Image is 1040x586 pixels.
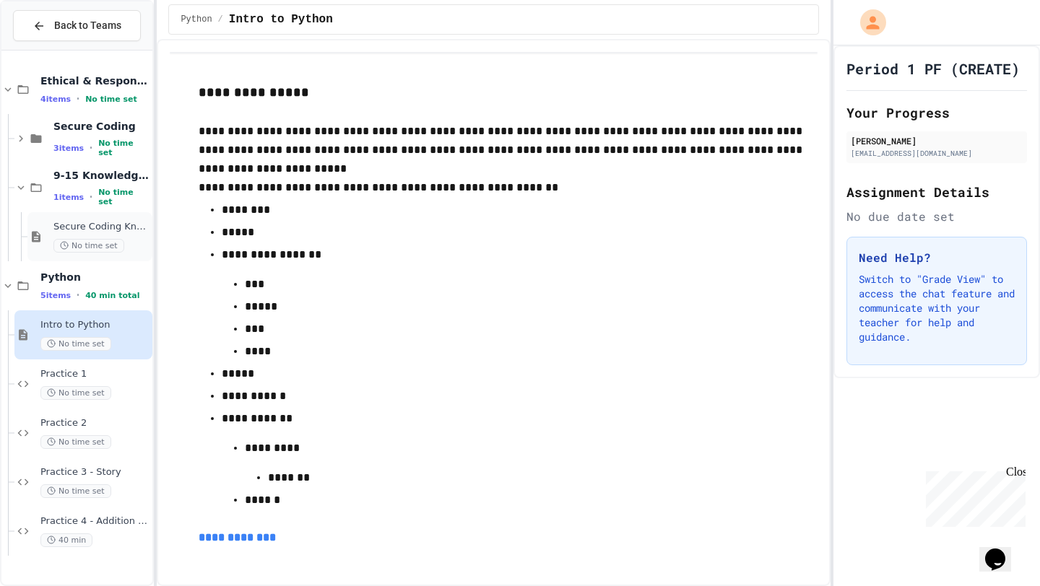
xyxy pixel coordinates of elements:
[845,6,890,39] div: My Account
[40,368,149,380] span: Practice 1
[851,134,1023,147] div: [PERSON_NAME]
[846,102,1027,123] h2: Your Progress
[13,10,141,41] button: Back to Teams
[40,337,111,351] span: No time set
[859,272,1015,344] p: Switch to "Grade View" to access the chat feature and communicate with your teacher for help and ...
[90,142,92,154] span: •
[98,188,149,206] span: No time set
[40,466,149,478] span: Practice 3 - Story
[40,271,149,284] span: Python
[53,239,124,253] span: No time set
[40,74,149,87] span: Ethical & Responsible Coding Practice
[846,208,1027,225] div: No due date set
[40,533,92,547] span: 40 min
[859,249,1015,266] h3: Need Help?
[851,148,1023,159] div: [EMAIL_ADDRESS][DOMAIN_NAME]
[40,291,71,300] span: 5 items
[54,18,121,33] span: Back to Teams
[40,515,149,528] span: Practice 4 - Addition Calculator
[85,95,137,104] span: No time set
[218,14,223,25] span: /
[846,58,1020,79] h1: Period 1 PF (CREATE)
[40,95,71,104] span: 4 items
[181,14,212,25] span: Python
[77,289,79,301] span: •
[53,193,84,202] span: 1 items
[229,11,333,28] span: Intro to Python
[6,6,100,92] div: Chat with us now!Close
[846,182,1027,202] h2: Assignment Details
[90,191,92,203] span: •
[40,319,149,331] span: Intro to Python
[85,291,139,300] span: 40 min total
[98,139,149,157] span: No time set
[77,93,79,105] span: •
[40,435,111,449] span: No time set
[40,417,149,429] span: Practice 2
[53,144,84,153] span: 3 items
[920,465,1026,527] iframe: chat widget
[53,169,149,182] span: 9-15 Knowledge Check
[40,484,111,498] span: No time set
[40,386,111,400] span: No time set
[53,120,149,133] span: Secure Coding
[53,221,149,233] span: Secure Coding Knowledge Check
[979,528,1026,572] iframe: chat widget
